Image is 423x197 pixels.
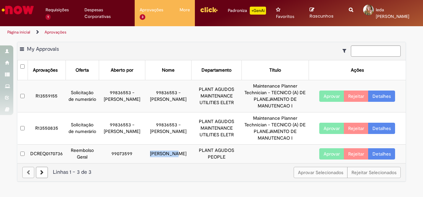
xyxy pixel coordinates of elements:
th: Aprovações [28,60,66,80]
span: Rascunhos [310,13,334,19]
td: 99836553 - [PERSON_NAME] [99,80,145,112]
span: My Approvals [27,46,59,52]
td: Maintenance Planner Technician - TECNICO (A) DE PLANEJAMENTO DE MANUTENCAO I [241,80,309,112]
button: Rejeitar [344,91,368,102]
td: 99836553 - [PERSON_NAME] [145,112,192,145]
td: Solicitação de numerário [66,80,99,112]
span: Ieda [PERSON_NAME] [376,7,409,19]
a: Página inicial [7,30,30,35]
img: ServiceNow [1,3,35,17]
span: Despesas Corporativas [84,7,130,20]
td: PLANT AGUDOS MAINTENANCE UTILITIES ELETR [192,112,241,145]
span: Requisições [46,7,69,13]
i: Mostrar filtros para: Suas Solicitações [343,48,350,53]
td: 99836553 - [PERSON_NAME] [99,112,145,145]
td: PLANT AGUDOS PEOPLE [192,145,241,163]
span: 1 [46,14,51,20]
img: click_logo_yellow_360x200.png [200,5,218,15]
button: Rejeitar [344,123,368,134]
td: R13559155 [28,80,66,112]
div: Aprovações [33,67,58,74]
div: Oferta [75,67,89,74]
div: Título [269,67,281,74]
td: Reembolso Geral [66,145,99,163]
td: 99073599 [99,145,145,163]
a: Aprovações [45,30,67,35]
td: R13550835 [28,112,66,145]
button: Aprovar [319,123,344,134]
span: 3 [140,14,145,20]
ul: Trilhas de página [5,26,277,38]
a: Detalhes [368,123,395,134]
a: Detalhes [368,148,395,160]
span: Favoritos [276,13,294,20]
div: Aberto por [111,67,133,74]
p: +GenAi [250,7,266,15]
td: Solicitação de numerário [66,112,99,145]
span: More [180,7,190,13]
div: Linhas 1 − 3 de 3 [22,168,401,176]
div: Ações [351,67,364,74]
a: Rascunhos [310,7,339,19]
td: 99836553 - [PERSON_NAME] [145,80,192,112]
div: Padroniza [228,7,266,15]
div: Nome [162,67,175,74]
a: Detalhes [368,91,395,102]
td: Maintenance Planner Technician - TECNICO (A) DE PLANEJAMENTO DE MANUTENCAO I [241,112,309,145]
button: Aprovar [319,148,344,160]
div: Departamento [202,67,231,74]
button: Aprovar [319,91,344,102]
button: Rejeitar [344,148,368,160]
span: Aprovações [140,7,163,13]
td: DCREQ0170736 [28,145,66,163]
td: PLANT AGUDOS MAINTENANCE UTILITIES ELETR [192,80,241,112]
td: [PERSON_NAME] [145,145,192,163]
